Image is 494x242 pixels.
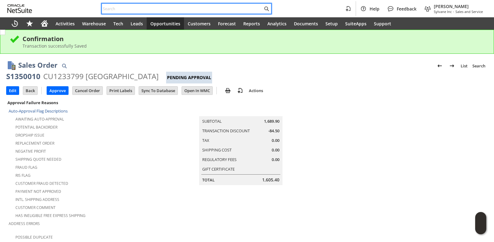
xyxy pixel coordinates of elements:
a: Support [370,17,395,30]
a: Customer Comment [15,205,56,210]
a: Replacement Order [15,141,54,146]
a: Transaction Discount [202,128,250,134]
a: Setup [322,17,341,30]
a: Leads [127,17,147,30]
svg: Home [41,20,48,27]
a: Intl. Shipping Address [15,197,59,202]
a: Home [37,17,52,30]
a: Shipping Quote Needed [15,157,61,162]
span: Forecast [218,21,236,27]
svg: Recent Records [11,20,19,27]
a: Analytics [264,17,290,30]
a: Documents [290,17,322,30]
a: Warehouse [78,17,110,30]
span: 0.00 [272,147,279,153]
caption: Summary [199,106,283,116]
input: Open In WMC [182,87,212,95]
div: Approval Failure Reasons [6,99,164,107]
span: Oracle Guided Learning Widget. To move around, please hold and drag [475,223,486,235]
a: Reports [240,17,264,30]
span: Sales and Service [455,9,483,14]
span: 1,605.40 [262,177,279,183]
img: Next [448,62,456,70]
a: Forecast [214,17,240,30]
img: add-record.svg [237,87,244,94]
div: Transaction successfully Saved [23,43,484,49]
a: Opportunities [147,17,184,30]
span: Support [374,21,391,27]
div: S1350010 [6,71,40,81]
a: Activities [52,17,78,30]
input: Back [23,87,37,95]
a: Shipping Cost [202,147,232,153]
span: Customers [188,21,211,27]
a: Customer Fraud Detected [15,181,68,186]
span: SuiteApps [345,21,366,27]
a: Total [202,177,215,183]
a: Dropship Issue [15,133,44,138]
span: Leads [131,21,143,27]
div: Confirmation [23,35,484,43]
img: print.svg [224,87,232,94]
iframe: Click here to launch Oracle Guided Learning Help Panel [475,212,486,234]
span: -84.50 [268,128,279,134]
input: Approve [47,87,68,95]
a: SuiteApps [341,17,370,30]
img: Previous [436,62,443,70]
a: Tech [110,17,127,30]
a: Auto-Approval Flag Descriptions [9,108,68,114]
a: Subtotal [202,118,222,124]
span: 0.00 [272,157,279,163]
svg: Search [263,5,270,12]
svg: logo [7,4,32,13]
img: Quick Find [61,62,68,70]
a: Tax [202,138,209,143]
span: Analytics [267,21,287,27]
h1: Sales Order [18,60,57,70]
svg: Shortcuts [26,20,33,27]
a: Awaiting Auto-Approval [15,117,64,122]
input: Sync To Database [139,87,178,95]
span: Tech [113,21,123,27]
a: Regulatory Fees [202,157,237,162]
div: Shortcuts [22,17,37,30]
span: Warehouse [82,21,106,27]
span: Reports [243,21,260,27]
span: Feedback [397,6,417,12]
a: Recent Records [7,17,22,30]
input: Edit [6,87,19,95]
a: Possible Duplicate [15,235,53,240]
span: 1,689.90 [264,118,279,124]
a: RIS flag [15,173,31,178]
a: Payment not approved [15,189,61,194]
span: 0.00 [272,138,279,143]
input: Search [102,5,263,12]
input: Print Labels [107,87,135,95]
a: Actions [246,88,266,93]
a: Has Ineligible Free Express Shipping [15,213,86,218]
span: Help [370,6,379,12]
a: Search [470,61,488,71]
span: Setup [325,21,338,27]
span: - [453,9,454,14]
span: [PERSON_NAME] [434,3,483,9]
a: Gift Certificate [202,166,235,172]
a: List [458,61,470,71]
span: Activities [56,21,75,27]
a: Negative Profit [15,149,46,154]
span: Sylvane Inc [434,9,452,14]
input: Cancel Order [73,87,103,95]
span: Opportunities [150,21,180,27]
div: CU1233799 [GEOGRAPHIC_DATA] [43,71,159,81]
a: Address Errors [9,221,40,226]
a: Customers [184,17,214,30]
div: Pending Approval [166,72,212,83]
a: Potential Backorder [15,125,57,130]
a: Fraud Flag [15,165,37,170]
span: Documents [294,21,318,27]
